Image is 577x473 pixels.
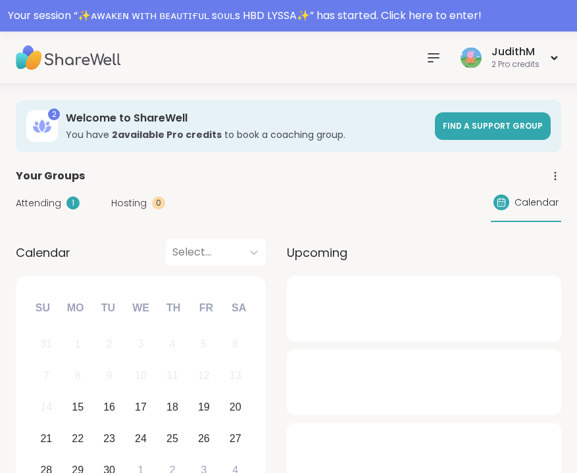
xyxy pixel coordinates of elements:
div: Choose Friday, September 19th, 2025 [189,394,218,422]
div: 6 [232,335,238,353]
div: Not available Thursday, September 11th, 2025 [159,362,187,390]
div: 19 [198,398,210,416]
div: Choose Thursday, September 18th, 2025 [159,394,187,422]
div: 22 [72,430,84,447]
div: 26 [198,430,210,447]
div: 17 [135,398,147,416]
div: Th [159,294,188,323]
div: 16 [103,398,115,416]
div: Choose Monday, September 15th, 2025 [64,394,92,422]
div: Tu [93,294,122,323]
div: JudithM [491,45,539,59]
span: Calendar [16,244,70,261]
span: Calendar [514,196,559,210]
div: 15 [72,398,84,416]
div: 12 [198,367,210,384]
b: 2 available Pro credit s [112,128,222,141]
div: Not available Tuesday, September 2nd, 2025 [95,330,124,359]
div: 11 [166,367,178,384]
div: Su [28,294,57,323]
div: 2 [107,335,113,353]
div: Choose Friday, September 26th, 2025 [189,424,218,453]
h3: Welcome to ShareWell [66,111,427,125]
div: Not available Sunday, August 31st, 2025 [32,330,61,359]
div: Choose Saturday, September 27th, 2025 [221,424,249,453]
div: 14 [40,398,52,416]
div: Not available Thursday, September 4th, 2025 [159,330,187,359]
div: We [126,294,155,323]
div: 18 [166,398,178,416]
span: Hosting [111,196,147,210]
img: ShareWell Nav Logo [16,35,121,81]
div: 5 [201,335,207,353]
div: 21 [40,430,52,447]
div: 7 [43,367,49,384]
div: 2 Pro credits [491,59,539,70]
div: 9 [107,367,113,384]
div: Not available Friday, September 5th, 2025 [189,330,218,359]
span: Your Groups [16,168,85,184]
div: Not available Saturday, September 13th, 2025 [221,362,249,390]
div: Fr [191,294,220,323]
div: 3 [138,335,144,353]
div: Choose Tuesday, September 23rd, 2025 [95,424,124,453]
div: 13 [230,367,241,384]
div: 4 [169,335,175,353]
div: Choose Tuesday, September 16th, 2025 [95,394,124,422]
div: 31 [40,335,52,353]
div: 20 [230,398,241,416]
div: 25 [166,430,178,447]
a: Find a support group [435,112,551,140]
div: Choose Wednesday, September 24th, 2025 [127,424,155,453]
div: 23 [103,430,115,447]
div: Choose Wednesday, September 17th, 2025 [127,394,155,422]
div: Not available Tuesday, September 9th, 2025 [95,362,124,390]
div: 1 [75,335,81,353]
div: Choose Saturday, September 20th, 2025 [221,394,249,422]
div: Sa [224,294,253,323]
div: Not available Friday, September 12th, 2025 [189,362,218,390]
div: Not available Sunday, September 14th, 2025 [32,394,61,422]
h3: You have to book a coaching group. [66,128,427,141]
div: Not available Monday, September 8th, 2025 [64,362,92,390]
div: 27 [230,430,241,447]
div: Mo [61,294,89,323]
div: 1 [66,196,80,210]
span: Attending [16,196,61,210]
div: Not available Sunday, September 7th, 2025 [32,362,61,390]
div: 24 [135,430,147,447]
div: Choose Thursday, September 25th, 2025 [159,424,187,453]
div: 8 [75,367,81,384]
div: 10 [135,367,147,384]
div: Choose Monday, September 22nd, 2025 [64,424,92,453]
div: 2 [48,108,60,120]
div: Choose Sunday, September 21st, 2025 [32,424,61,453]
div: Not available Wednesday, September 3rd, 2025 [127,330,155,359]
div: Not available Wednesday, September 10th, 2025 [127,362,155,390]
div: Your session “ ✨ᴀᴡᴀᴋᴇɴ ᴡɪᴛʜ ʙᴇᴀᴜᴛɪғᴜʟ sᴏᴜʟs HBD LYSSA✨ ” has started. Click here to enter! [8,8,569,24]
img: JudithM [461,47,482,68]
span: Upcoming [287,244,347,261]
div: 0 [152,196,165,210]
span: Find a support group [443,120,543,131]
div: Not available Saturday, September 6th, 2025 [221,330,249,359]
div: Not available Monday, September 1st, 2025 [64,330,92,359]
